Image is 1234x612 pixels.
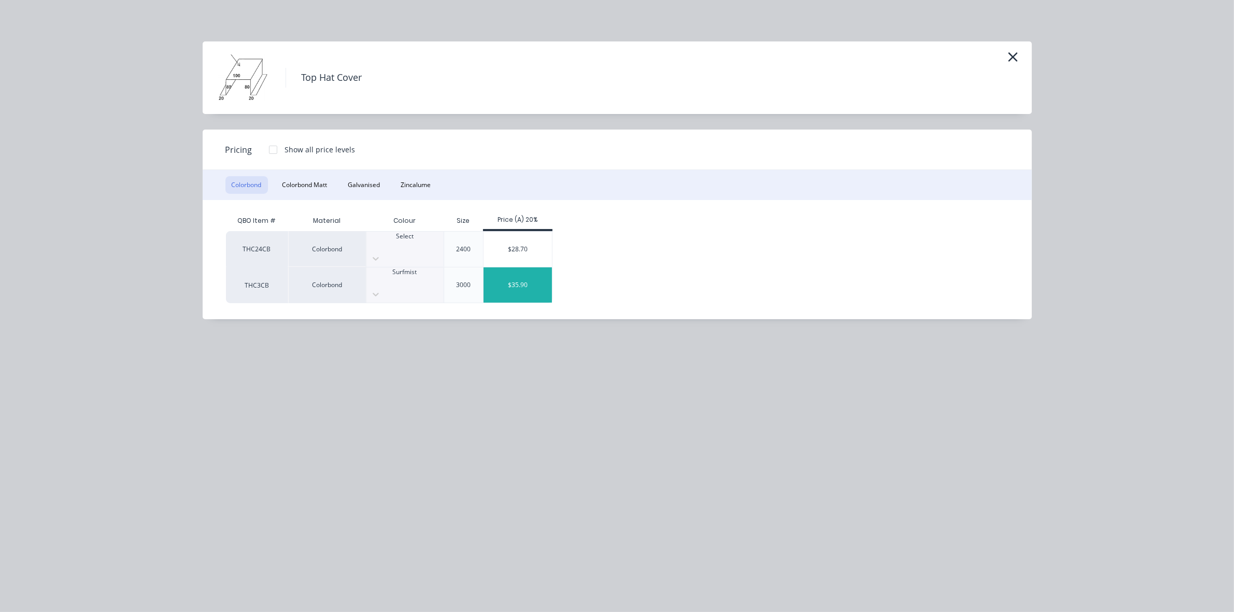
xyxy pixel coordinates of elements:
[286,68,378,88] h4: Top Hat Cover
[225,144,252,156] span: Pricing
[225,176,268,194] button: Colorbond
[456,280,471,290] div: 3000
[366,267,444,277] div: Surfmist
[484,232,552,267] div: $28.70
[366,232,444,241] div: Select
[218,52,270,104] img: Top Hat Cover
[276,176,334,194] button: Colorbond Matt
[484,267,552,303] div: $35.90
[342,176,387,194] button: Galvanised
[448,208,478,234] div: Size
[483,215,553,224] div: Price (A) 20%
[226,210,288,231] div: QBO Item #
[288,231,366,267] div: Colorbond
[456,245,471,254] div: 2400
[288,210,366,231] div: Material
[285,144,356,155] div: Show all price levels
[288,267,366,303] div: Colorbond
[226,231,288,267] div: THC24CB
[226,267,288,303] div: THC3CB
[395,176,437,194] button: Zincalume
[366,210,444,231] div: Colour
